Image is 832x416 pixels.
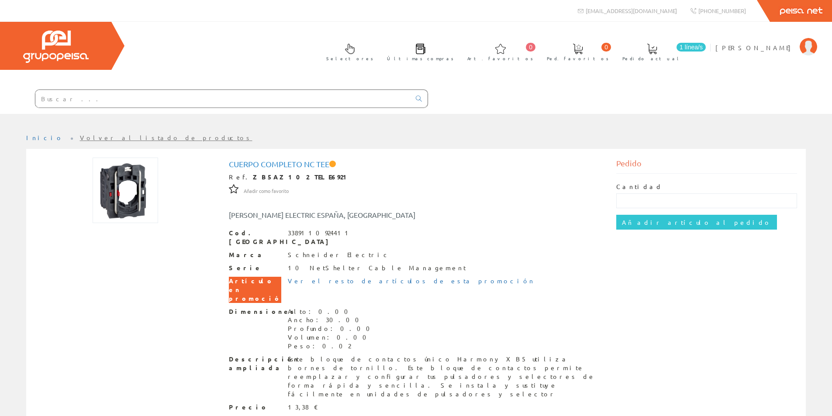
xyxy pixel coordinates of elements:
[229,173,604,182] div: Ref.
[326,54,373,63] span: Selectores
[288,251,390,259] div: Schneider Electric
[586,7,677,14] span: [EMAIL_ADDRESS][DOMAIN_NAME]
[318,36,378,66] a: Selectores
[229,160,604,168] h1: Cuerpo Completo Nc Tee
[288,342,375,351] div: Peso: 0.02
[288,324,375,333] div: Profundo: 0.00
[93,158,158,223] img: Foto artículo Cuerpo Completo Nc Tee (150x150)
[229,229,281,246] span: Cod. [GEOGRAPHIC_DATA]
[222,210,449,220] div: [PERSON_NAME] ELECTRIC ESPAÑA, [GEOGRAPHIC_DATA]
[229,403,281,412] span: Precio
[35,90,411,107] input: Buscar ...
[677,43,706,52] span: 1 línea/s
[229,251,281,259] span: Marca
[26,134,63,141] a: Inicio
[622,54,682,63] span: Pedido actual
[288,316,375,324] div: Ancho: 30.00
[614,36,708,66] a: 1 línea/s Pedido actual
[288,229,352,237] div: 3389110924411
[616,158,797,174] div: Pedido
[229,277,281,303] span: Artículo en promoción
[288,307,375,316] div: Alto: 0.00
[378,36,458,66] a: Últimas compras
[547,54,609,63] span: Ped. favoritos
[80,134,252,141] a: Volver al listado de productos
[288,264,466,272] div: 10 NetShelter Cable Management
[229,264,281,272] span: Serie
[616,182,663,191] label: Cantidad
[526,43,535,52] span: 0
[23,31,89,63] img: Grupo Peisa
[715,43,795,52] span: [PERSON_NAME]
[601,43,611,52] span: 0
[244,188,289,195] span: Añadir como favorito
[387,54,454,63] span: Últimas compras
[253,173,351,181] strong: ZB5AZ102 TELE6921
[288,277,535,285] a: Ver el resto de artículos de esta promoción
[288,403,318,412] div: 13,38 €
[698,7,746,14] span: [PHONE_NUMBER]
[229,355,281,372] span: Descripción ampliada
[229,307,281,316] span: Dimensiones
[288,333,375,342] div: Volumen: 0.00
[467,54,533,63] span: Art. favoritos
[715,36,817,45] a: [PERSON_NAME]
[616,215,777,230] input: Añadir artículo al pedido
[244,186,289,194] a: Añadir como favorito
[288,355,604,399] div: Este bloque de contactos único Harmony XB5 utiliza bornes de tornillo. Este bloque de contactos p...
